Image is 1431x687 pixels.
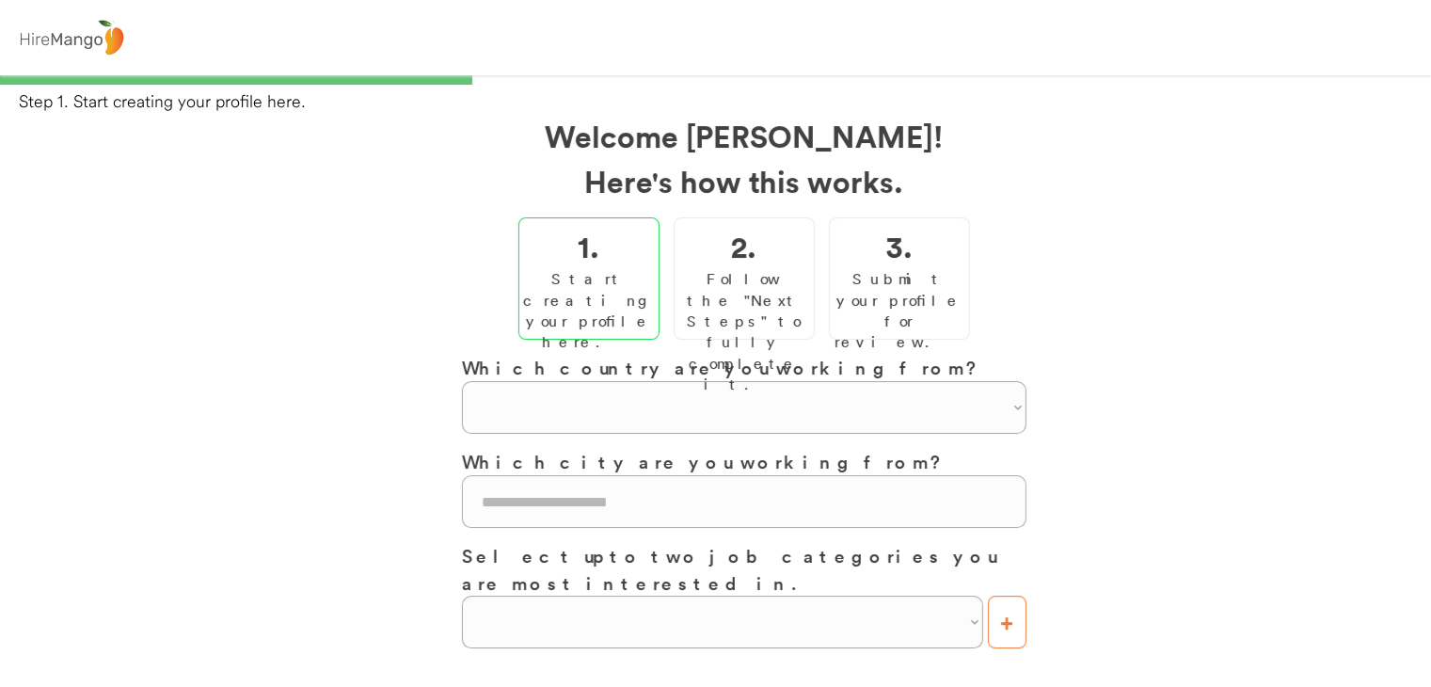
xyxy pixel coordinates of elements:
[461,448,1026,475] h3: Which city are you working from?
[578,223,599,268] h2: 1.
[461,354,1026,381] h3: Which country are you working from?
[522,268,654,353] div: Start creating your profile here.
[461,113,1026,203] h2: Welcome [PERSON_NAME]! Here's how this works.
[4,75,1427,85] div: 33%
[461,542,1026,596] h3: Select up to two job categories you are most interested in.
[678,268,808,394] div: Follow the "Next Steps" to fully complete it.
[987,596,1026,648] button: +
[731,223,756,268] h2: 2.
[834,268,963,353] div: Submit your profile for review.
[19,89,1431,113] div: Step 1. Start creating your profile here.
[885,223,912,268] h2: 3.
[14,16,129,60] img: logo%20-%20hiremango%20gray.png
